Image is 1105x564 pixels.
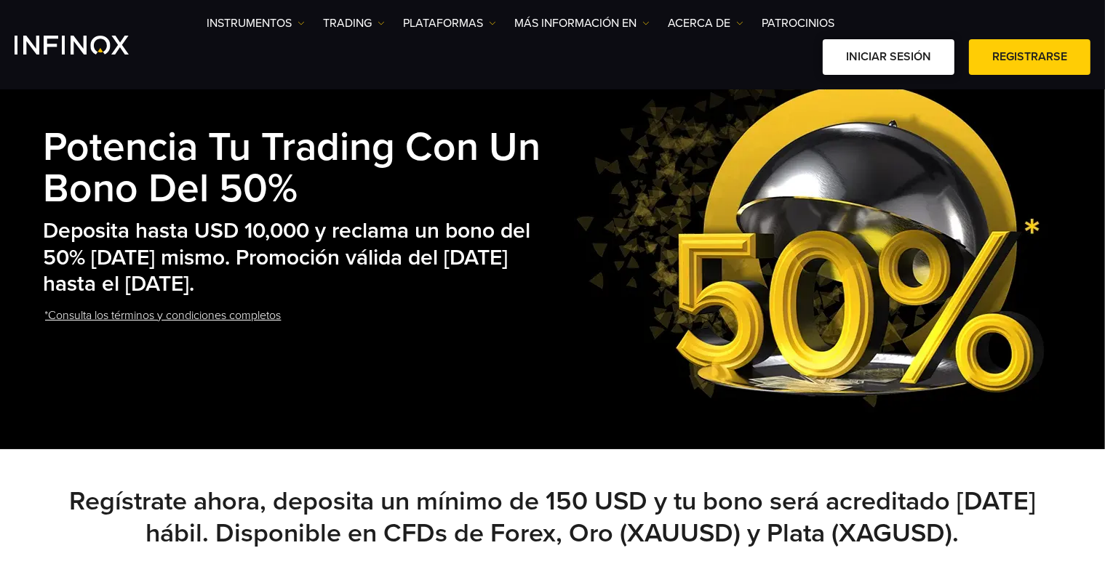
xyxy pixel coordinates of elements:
[44,124,541,214] strong: Potencia tu Trading con un Bono del 50%
[207,15,305,32] a: Instrumentos
[44,298,283,334] a: *Consulta los términos y condiciones completos
[514,15,650,32] a: Más información en
[823,39,954,75] a: Iniciar sesión
[403,15,496,32] a: PLATAFORMAS
[762,15,834,32] a: Patrocinios
[969,39,1090,75] a: Registrarse
[323,15,385,32] a: TRADING
[668,15,743,32] a: ACERCA DE
[44,218,562,298] h2: Deposita hasta USD 10,000 y reclama un bono del 50% [DATE] mismo. Promoción válida del [DATE] has...
[15,36,163,55] a: INFINOX Logo
[44,486,1062,549] h2: Regístrate ahora, deposita un mínimo de 150 USD y tu bono será acreditado [DATE] hábil. Disponibl...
